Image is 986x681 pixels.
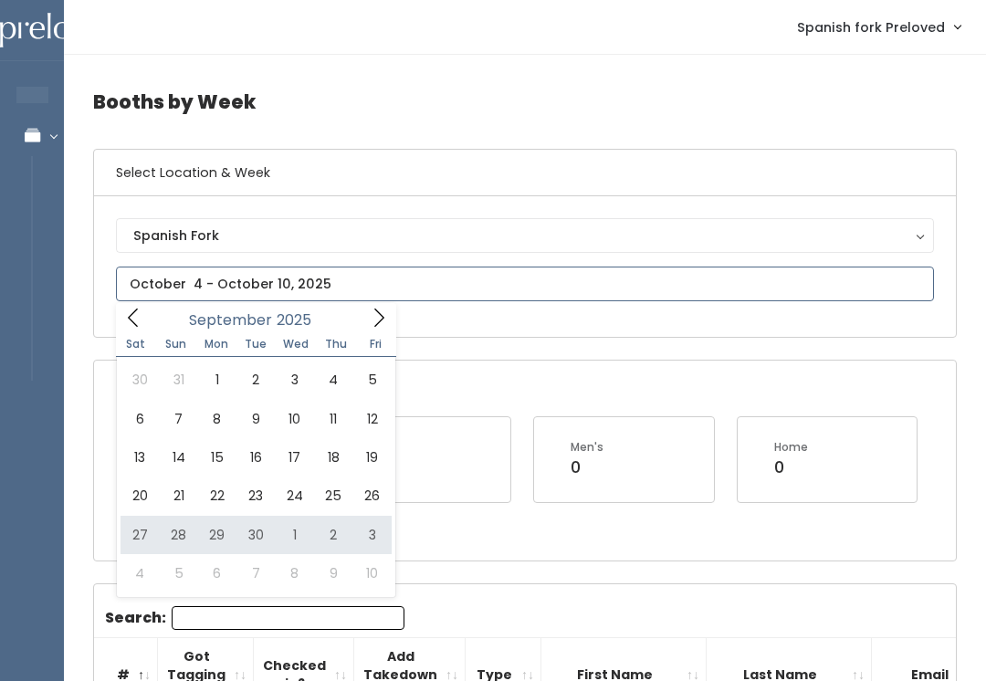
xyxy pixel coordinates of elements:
span: October 6, 2025 [198,554,236,592]
button: Spanish Fork [116,218,934,253]
span: Mon [196,339,236,350]
span: September 4, 2025 [314,361,352,399]
span: Tue [236,339,276,350]
span: Sun [156,339,196,350]
span: September 19, 2025 [352,438,391,477]
div: 0 [774,456,808,479]
span: October 3, 2025 [352,516,391,554]
span: September 23, 2025 [236,477,275,515]
span: August 31, 2025 [159,361,197,399]
input: Year [272,309,327,331]
span: September 22, 2025 [198,477,236,515]
span: September 17, 2025 [276,438,314,477]
span: September 2, 2025 [236,361,275,399]
div: Spanish Fork [133,225,917,246]
span: September 30, 2025 [236,516,275,554]
span: September 18, 2025 [314,438,352,477]
div: 0 [571,456,603,479]
span: September [189,313,272,328]
span: September 11, 2025 [314,400,352,438]
span: October 1, 2025 [276,516,314,554]
span: September 1, 2025 [198,361,236,399]
a: Spanish fork Preloved [779,7,979,47]
span: September 16, 2025 [236,438,275,477]
span: September 20, 2025 [121,477,159,515]
span: September 15, 2025 [198,438,236,477]
span: September 12, 2025 [352,400,391,438]
span: September 26, 2025 [352,477,391,515]
span: October 4, 2025 [121,554,159,592]
h6: Select Location & Week [94,150,956,196]
span: Sat [116,339,156,350]
span: September 5, 2025 [352,361,391,399]
span: September 8, 2025 [198,400,236,438]
span: Wed [276,339,316,350]
span: October 2, 2025 [314,516,352,554]
span: September 6, 2025 [121,400,159,438]
input: Search: [172,606,404,630]
span: September 25, 2025 [314,477,352,515]
span: September 29, 2025 [198,516,236,554]
span: September 24, 2025 [276,477,314,515]
h4: Booths by Week [93,77,957,127]
span: September 13, 2025 [121,438,159,477]
span: Fri [356,339,396,350]
div: Men's [571,439,603,456]
div: Home [774,439,808,456]
span: October 10, 2025 [352,554,391,592]
input: October 4 - October 10, 2025 [116,267,934,301]
span: August 30, 2025 [121,361,159,399]
label: Search: [105,606,404,630]
span: September 3, 2025 [276,361,314,399]
span: October 7, 2025 [236,554,275,592]
span: September 21, 2025 [159,477,197,515]
span: Thu [316,339,356,350]
span: September 14, 2025 [159,438,197,477]
span: October 5, 2025 [159,554,197,592]
span: September 7, 2025 [159,400,197,438]
span: September 9, 2025 [236,400,275,438]
span: Spanish fork Preloved [797,17,945,37]
span: October 8, 2025 [276,554,314,592]
span: September 27, 2025 [121,516,159,554]
span: October 9, 2025 [314,554,352,592]
span: September 28, 2025 [159,516,197,554]
span: September 10, 2025 [276,400,314,438]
